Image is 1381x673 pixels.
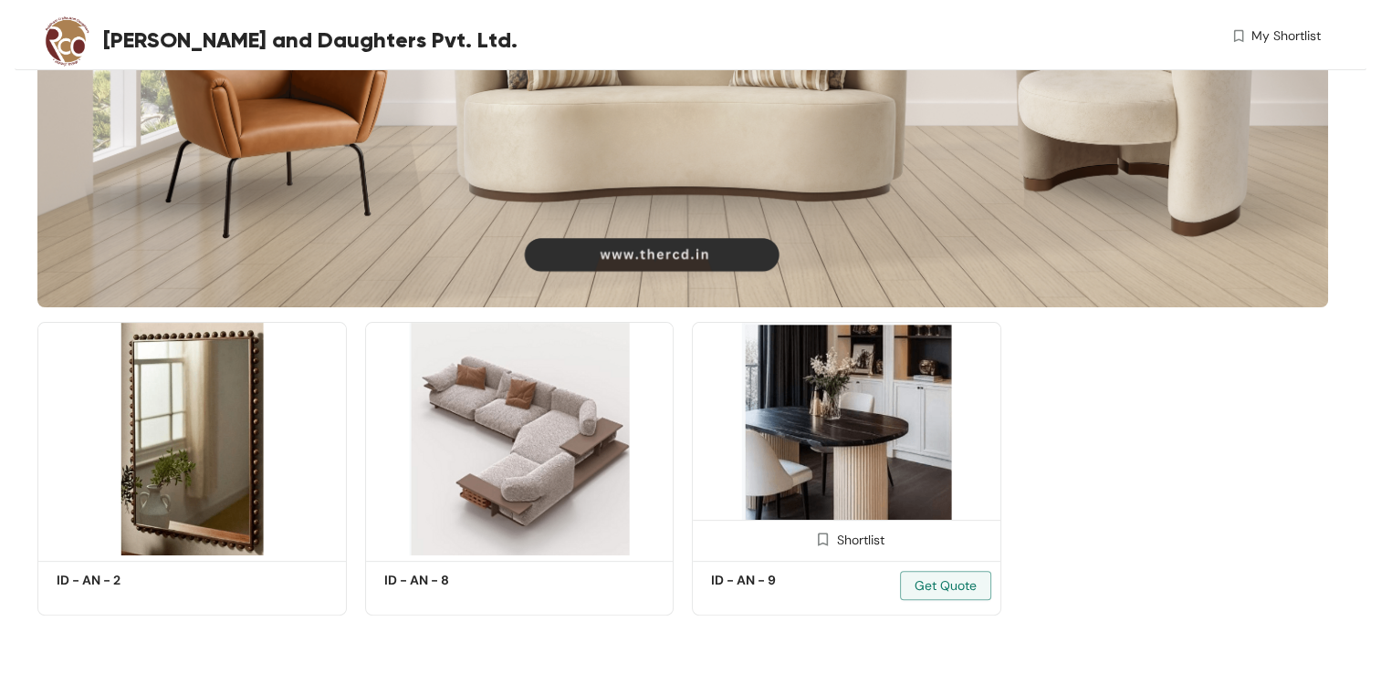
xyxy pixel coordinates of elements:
[711,571,866,590] h5: ID - AN - 9
[814,531,832,548] img: Shortlist
[365,322,675,554] img: 17ac9200-d04e-49f8-96d6-77d69fdca5e3
[808,530,884,547] div: Shortlist
[384,571,539,590] h5: ID - AN - 8
[37,322,347,554] img: 8b9547f2-948e-4347-8f11-940d48bac03a
[900,571,991,600] button: Get Quote
[1230,26,1247,46] img: wishlist
[37,7,97,67] img: Buyer Portal
[692,322,1001,554] img: b7a06bbe-7149-4735-b1eb-b69f4de1cb5f
[57,571,212,590] h5: ID - AN - 2
[915,575,977,595] span: Get Quote
[1251,26,1321,46] span: My Shortlist
[103,24,518,57] span: [PERSON_NAME] and Daughters Pvt. Ltd.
